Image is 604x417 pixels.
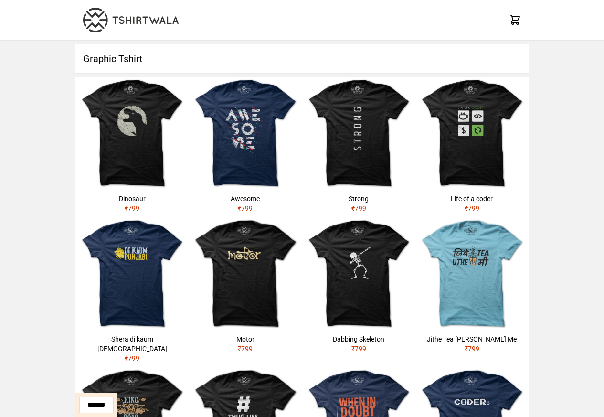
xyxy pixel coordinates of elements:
[75,217,189,367] a: Shera di kaum [DEMOGRAPHIC_DATA]₹799
[189,217,302,331] img: motor.jpg
[125,204,139,212] span: ₹ 799
[415,217,529,331] img: jithe-tea-uthe-me.jpg
[302,77,415,190] img: strong.jpg
[415,77,529,217] a: Life of a coder₹799
[306,334,412,344] div: Dabbing Skeleton
[189,217,302,357] a: Motor₹799
[75,77,189,190] img: dinosaur.jpg
[83,8,179,32] img: TW-LOGO-400-104.png
[302,217,415,357] a: Dabbing Skeleton₹799
[238,204,253,212] span: ₹ 799
[415,77,529,190] img: life-of-a-coder.jpg
[192,334,298,344] div: Motor
[79,334,185,353] div: Shera di kaum [DEMOGRAPHIC_DATA]
[306,194,412,203] div: Strong
[75,77,189,217] a: Dinosaur₹799
[302,217,415,331] img: skeleton-dabbing.jpg
[302,77,415,217] a: Strong₹799
[465,204,479,212] span: ₹ 799
[238,345,253,353] span: ₹ 799
[419,334,525,344] div: Jithe Tea [PERSON_NAME] Me
[75,44,529,73] h1: Graphic Tshirt
[192,194,298,203] div: Awesome
[75,217,189,331] img: shera-di-kaum-punjabi-1.jpg
[351,345,366,353] span: ₹ 799
[125,354,139,362] span: ₹ 799
[189,77,302,217] a: Awesome₹799
[351,204,366,212] span: ₹ 799
[189,77,302,190] img: awesome.jpg
[79,194,185,203] div: Dinosaur
[415,217,529,357] a: Jithe Tea [PERSON_NAME] Me₹799
[465,345,479,353] span: ₹ 799
[419,194,525,203] div: Life of a coder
